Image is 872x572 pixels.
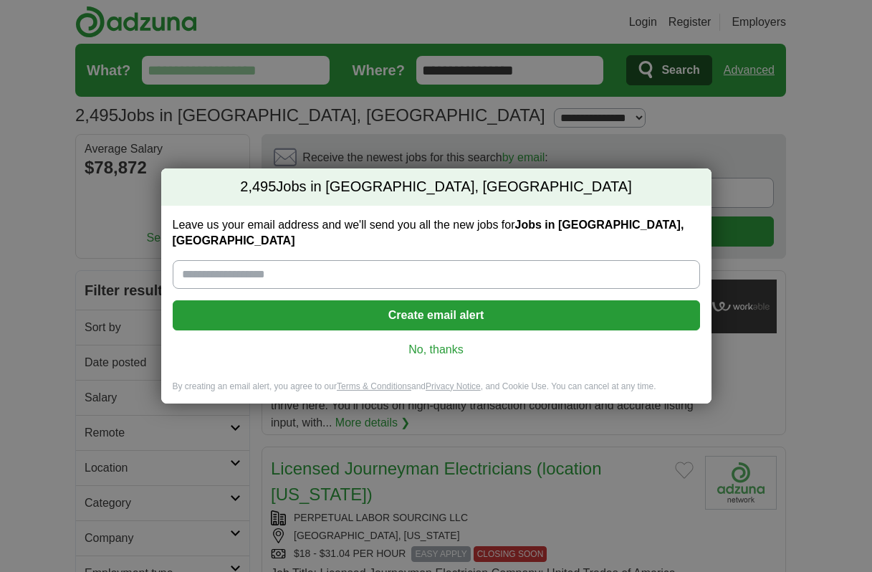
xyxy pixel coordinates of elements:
label: Leave us your email address and we'll send you all the new jobs for [173,217,700,249]
span: 2,495 [240,177,276,197]
strong: Jobs in [GEOGRAPHIC_DATA], [GEOGRAPHIC_DATA] [173,219,684,247]
h2: Jobs in [GEOGRAPHIC_DATA], [GEOGRAPHIC_DATA] [161,168,712,206]
a: Privacy Notice [426,381,481,391]
div: By creating an email alert, you agree to our and , and Cookie Use. You can cancel at any time. [161,381,712,404]
button: Create email alert [173,300,700,330]
a: Terms & Conditions [337,381,411,391]
a: No, thanks [184,342,689,358]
